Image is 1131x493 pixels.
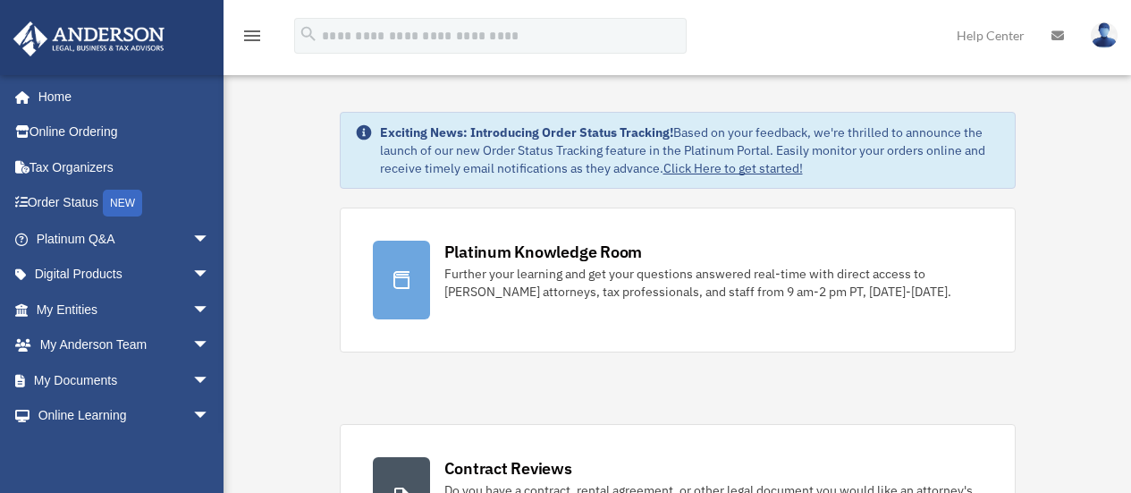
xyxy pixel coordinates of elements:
[13,79,228,115] a: Home
[13,185,237,222] a: Order StatusNEW
[299,24,318,44] i: search
[8,21,170,56] img: Anderson Advisors Platinum Portal
[1091,22,1118,48] img: User Pic
[663,160,803,176] a: Click Here to get started!
[13,149,237,185] a: Tax Organizers
[192,257,228,293] span: arrow_drop_down
[340,208,1016,353] a: Platinum Knowledge Room Further your learning and get your questions answered real-time with dire...
[444,457,572,480] div: Contract Reviews
[380,123,1000,177] div: Based on your feedback, we're thrilled to announce the launch of our new Order Status Tracking fe...
[13,398,237,434] a: Online Learningarrow_drop_down
[13,292,237,327] a: My Entitiesarrow_drop_down
[192,221,228,258] span: arrow_drop_down
[192,398,228,435] span: arrow_drop_down
[192,362,228,399] span: arrow_drop_down
[13,115,237,150] a: Online Ordering
[444,265,983,301] div: Further your learning and get your questions answered real-time with direct access to [PERSON_NAM...
[13,362,237,398] a: My Documentsarrow_drop_down
[192,292,228,328] span: arrow_drop_down
[103,190,142,217] div: NEW
[444,241,643,263] div: Platinum Knowledge Room
[13,221,237,257] a: Platinum Q&Aarrow_drop_down
[241,31,263,47] a: menu
[13,327,237,363] a: My Anderson Teamarrow_drop_down
[192,327,228,364] span: arrow_drop_down
[13,257,237,293] a: Digital Productsarrow_drop_down
[241,25,263,47] i: menu
[380,124,673,140] strong: Exciting News: Introducing Order Status Tracking!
